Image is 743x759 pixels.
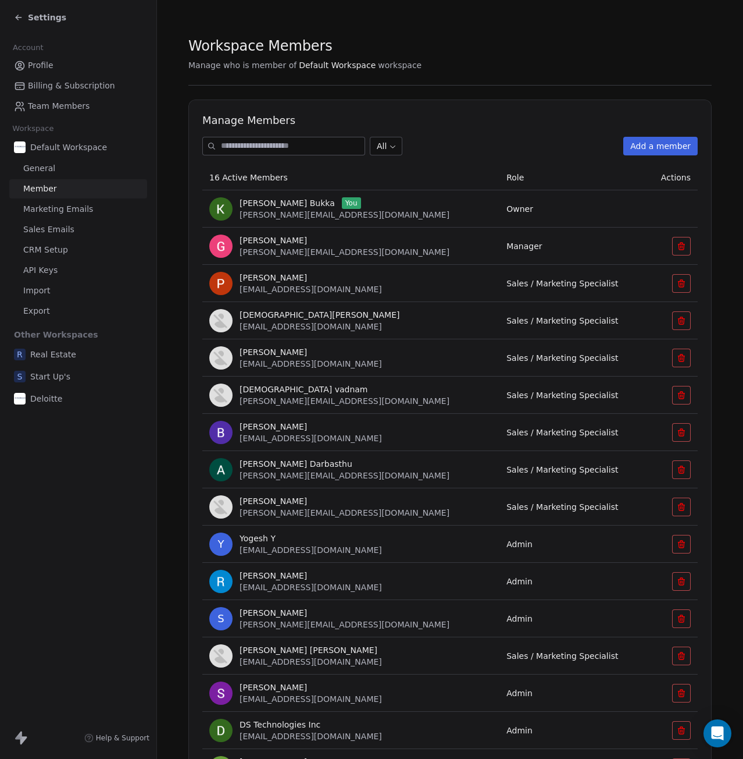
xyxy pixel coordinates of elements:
[202,114,698,127] h1: Manage Members
[23,162,55,175] span: General
[23,203,93,215] span: Marketing Emails
[506,502,618,512] span: Sales / Marketing Specialist
[188,59,297,71] span: Manage who is member of
[240,570,307,581] span: [PERSON_NAME]
[506,204,533,214] span: Owner
[240,471,449,480] span: [PERSON_NAME][EMAIL_ADDRESS][DOMAIN_NAME]
[240,620,449,629] span: [PERSON_NAME][EMAIL_ADDRESS][DOMAIN_NAME]
[240,247,449,257] span: [PERSON_NAME][EMAIL_ADDRESS][DOMAIN_NAME]
[240,719,320,730] span: DS Technologies Inc
[240,508,449,517] span: [PERSON_NAME][EMAIL_ADDRESS][DOMAIN_NAME]
[506,279,618,288] span: Sales / Marketing Specialist
[506,353,618,363] span: Sales / Marketing Specialist
[30,393,62,405] span: Deloitte
[209,235,233,258] img: TB2ueDwt32bC4xWVmUJSfzSBNCEQHHa-HFegHUKvE8Q
[240,545,382,555] span: [EMAIL_ADDRESS][DOMAIN_NAME]
[240,434,382,443] span: [EMAIL_ADDRESS][DOMAIN_NAME]
[506,391,618,400] span: Sales / Marketing Specialist
[28,12,66,23] span: Settings
[506,242,542,251] span: Manager
[23,183,57,195] span: Member
[9,302,147,321] a: Export
[240,285,382,294] span: [EMAIL_ADDRESS][DOMAIN_NAME]
[209,607,233,630] span: S
[240,495,307,507] span: [PERSON_NAME]
[506,577,533,586] span: Admin
[240,272,307,283] span: [PERSON_NAME]
[9,325,103,344] span: Other Workspaces
[14,141,26,153] img: DS%20Updated%20Logo.jpg
[506,614,533,623] span: Admin
[240,682,307,693] span: [PERSON_NAME]
[506,651,618,661] span: Sales / Marketing Specialist
[8,120,59,137] span: Workspace
[30,141,107,153] span: Default Workspace
[342,197,361,209] span: You
[28,80,115,92] span: Billing & Subscription
[23,305,50,317] span: Export
[240,309,399,321] span: [DEMOGRAPHIC_DATA][PERSON_NAME]
[623,137,698,155] button: Add a member
[240,732,382,741] span: [EMAIL_ADDRESS][DOMAIN_NAME]
[661,173,691,182] span: Actions
[703,719,731,747] div: Open Intercom Messenger
[506,726,533,735] span: Admin
[9,56,147,75] a: Profile
[506,465,618,474] span: Sales / Marketing Specialist
[209,458,233,481] img: h5PsHhRDf_iOtVuTlwUf5p4TUYtyE3dgOf-f67vT980
[23,224,74,236] span: Sales Emails
[240,396,449,406] span: [PERSON_NAME][EMAIL_ADDRESS][DOMAIN_NAME]
[30,371,70,382] span: Start Up's
[209,570,233,593] img: pbNWnw7QxXAIvfGLlin7VNhYijA6-iJrrDTMWquqCIM
[209,644,233,668] img: SXep4pngCt1MHO3dcYAhDKxde5APdhk7bO-iFfAUvW8
[240,210,449,219] span: [PERSON_NAME][EMAIL_ADDRESS][DOMAIN_NAME]
[209,719,233,742] img: OOt4BJakJO2mDaJ0VAfVGbmMqWaEpi8fhkCeR325m6g
[9,179,147,198] a: Member
[240,533,276,544] span: Yogesh Y
[30,349,76,360] span: Real Estate
[240,359,382,368] span: [EMAIL_ADDRESS][DOMAIN_NAME]
[9,240,147,260] a: CRM Setup
[240,458,352,470] span: [PERSON_NAME] Darbasthu
[84,733,149,743] a: Help & Support
[299,59,376,71] span: Default Workspace
[14,12,66,23] a: Settings
[506,316,618,325] span: Sales / Marketing Specialist
[506,689,533,698] span: Admin
[96,733,149,743] span: Help & Support
[9,220,147,239] a: Sales Emails
[240,583,382,592] span: [EMAIL_ADDRESS][DOMAIN_NAME]
[188,37,332,55] span: Workspace Members
[209,309,233,332] img: FgLl5l22jp2m_Eff6ZZroepbjL6rI0oDQ_cd9fKxQiw
[240,607,307,619] span: [PERSON_NAME]
[209,384,233,407] img: ECrRGjPfUnbyEkvxZywOlI8wQwGjWpfch8awu78lAH8
[240,235,307,246] span: [PERSON_NAME]
[240,644,377,656] span: [PERSON_NAME] [PERSON_NAME]
[14,371,26,382] span: S
[209,495,233,519] img: 5FFN_mDBIMYkdcZ6E2bkFWGq13Qp7HWf0xmSciGR5zU
[240,346,307,358] span: [PERSON_NAME]
[9,261,147,280] a: API Keys
[209,346,233,370] img: Z07HTr3A7le0EbKs6Lxa41JI2rPZUPHo_BxO40O80n8
[9,200,147,219] a: Marketing Emails
[14,349,26,360] span: R
[240,322,382,331] span: [EMAIL_ADDRESS][DOMAIN_NAME]
[506,540,533,549] span: Admin
[28,59,53,72] span: Profile
[14,393,26,405] img: DS%20Updated%20Logo.jpg
[9,281,147,300] a: Import
[209,173,288,182] span: 16 Active Members
[506,173,524,182] span: Role
[23,285,50,297] span: Import
[240,197,335,209] span: [PERSON_NAME] Bukka
[209,197,233,221] img: Cn7pLj1hLVK4OG-tuShLbBwz59nwqhuYZOaiaHT2AUY
[209,421,233,444] img: 4Y1AUkIBAMhcSPlKpDoVv_1fLO2nXDjKaoeQTBzEPFk
[240,384,367,395] span: [DEMOGRAPHIC_DATA] vadnam
[378,59,421,71] span: workspace
[209,682,233,705] img: J8ktxWnfsqq9u0977acx76uzRaiSZnuncszzCroNoSA
[9,97,147,116] a: Team Members
[23,244,68,256] span: CRM Setup
[506,428,618,437] span: Sales / Marketing Specialist
[28,100,90,112] span: Team Members
[9,159,147,178] a: General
